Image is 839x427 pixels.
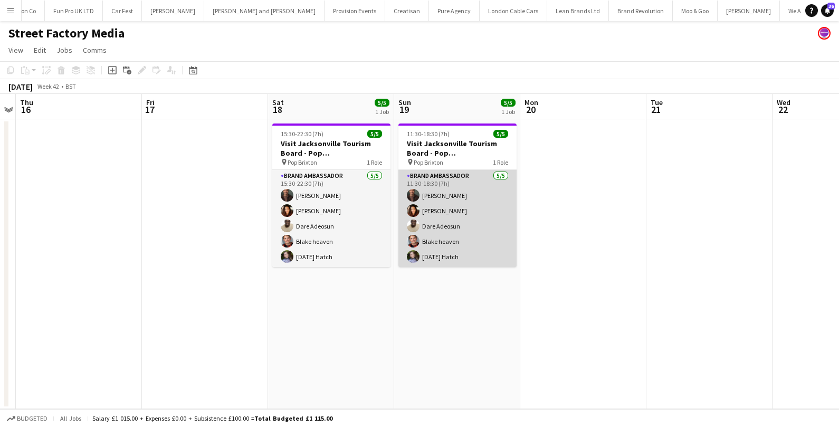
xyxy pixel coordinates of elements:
app-card-role: Brand Ambassador5/511:30-18:30 (7h)[PERSON_NAME][PERSON_NAME]Dare AdeosunBlake heaven[DATE] Hatch [398,170,517,267]
button: [PERSON_NAME] [718,1,780,21]
span: 5/5 [501,99,516,107]
span: 36 [827,3,835,10]
button: Pure Agency [429,1,480,21]
span: Total Budgeted £1 115.00 [254,414,332,422]
span: Jobs [56,45,72,55]
a: Comms [79,43,111,57]
button: Car Fest [103,1,142,21]
div: 1 Job [501,108,515,116]
button: Moo & Goo [673,1,718,21]
span: Week 42 [35,82,61,90]
span: View [8,45,23,55]
span: Sun [398,98,411,107]
button: We Are Collider [780,1,837,21]
span: Budgeted [17,415,47,422]
button: [PERSON_NAME] and [PERSON_NAME] [204,1,325,21]
span: 22 [775,103,790,116]
span: 5/5 [493,130,508,138]
span: Fri [146,98,155,107]
button: Budgeted [5,413,49,424]
span: Comms [83,45,107,55]
a: 36 [821,4,834,17]
div: Salary £1 015.00 + Expenses £0.00 + Subsistence £100.00 = [92,414,332,422]
span: 18 [271,103,284,116]
span: 16 [18,103,33,116]
span: Sat [272,98,284,107]
span: 1 Role [367,158,382,166]
span: Mon [525,98,538,107]
span: 20 [523,103,538,116]
app-card-role: Brand Ambassador5/515:30-22:30 (7h)[PERSON_NAME][PERSON_NAME]Dare AdeosunBlake heaven[DATE] Hatch [272,170,390,267]
span: 1 Role [493,158,508,166]
a: View [4,43,27,57]
span: 5/5 [375,99,389,107]
app-job-card: 15:30-22:30 (7h)5/5Visit Jacksonville Tourism Board - Pop [GEOGRAPHIC_DATA] Pop Brixton1 RoleBran... [272,124,390,267]
button: Brand Revolution [609,1,673,21]
a: Jobs [52,43,77,57]
span: All jobs [58,414,83,422]
span: 15:30-22:30 (7h) [281,130,323,138]
span: Pop Brixton [288,158,317,166]
h1: Street Factory Media [8,25,125,41]
h3: Visit Jacksonville Tourism Board - Pop [GEOGRAPHIC_DATA] [272,139,390,158]
h3: Visit Jacksonville Tourism Board - Pop [GEOGRAPHIC_DATA] [398,139,517,158]
button: Provision Events [325,1,385,21]
button: Lean Brands Ltd [547,1,609,21]
span: 21 [649,103,663,116]
button: Creatisan [385,1,429,21]
button: London Cable Cars [480,1,547,21]
span: 11:30-18:30 (7h) [407,130,450,138]
span: Pop Brixton [414,158,443,166]
span: Edit [34,45,46,55]
button: Fun Pro UK LTD [45,1,103,21]
span: 17 [145,103,155,116]
div: [DATE] [8,81,33,92]
span: Tue [651,98,663,107]
app-user-avatar: Sophie Barnes [818,27,831,40]
button: [PERSON_NAME] [142,1,204,21]
div: 1 Job [375,108,389,116]
span: 19 [397,103,411,116]
span: Wed [777,98,790,107]
span: Thu [20,98,33,107]
a: Edit [30,43,50,57]
span: 5/5 [367,130,382,138]
div: BST [65,82,76,90]
app-job-card: 11:30-18:30 (7h)5/5Visit Jacksonville Tourism Board - Pop [GEOGRAPHIC_DATA] Pop Brixton1 RoleBran... [398,124,517,267]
